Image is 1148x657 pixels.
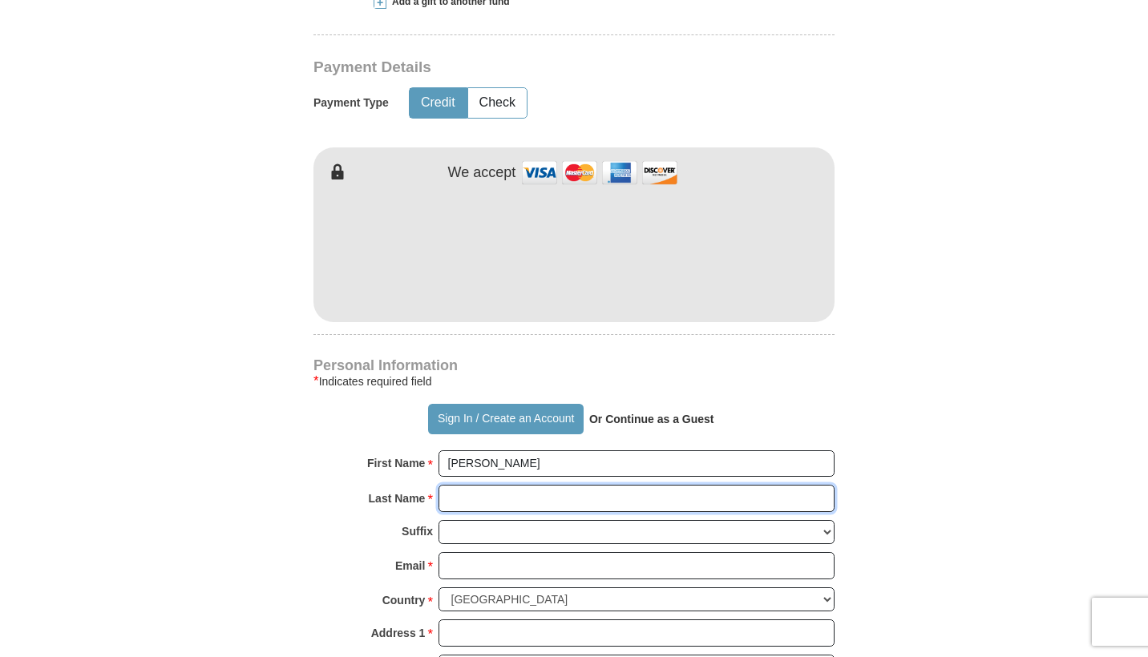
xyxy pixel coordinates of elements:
[369,487,426,510] strong: Last Name
[428,404,583,434] button: Sign In / Create an Account
[395,554,425,577] strong: Email
[468,88,527,118] button: Check
[382,589,426,611] strong: Country
[410,88,467,118] button: Credit
[313,96,389,110] h5: Payment Type
[402,520,433,542] strong: Suffix
[313,372,835,391] div: Indicates required field
[371,622,426,644] strong: Address 1
[367,452,425,474] strong: First Name
[448,164,516,182] h4: We accept
[313,58,722,77] h3: Payment Details
[589,413,714,425] strong: Or Continue as a Guest
[519,155,680,190] img: credit cards accepted
[313,359,835,372] h4: Personal Information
